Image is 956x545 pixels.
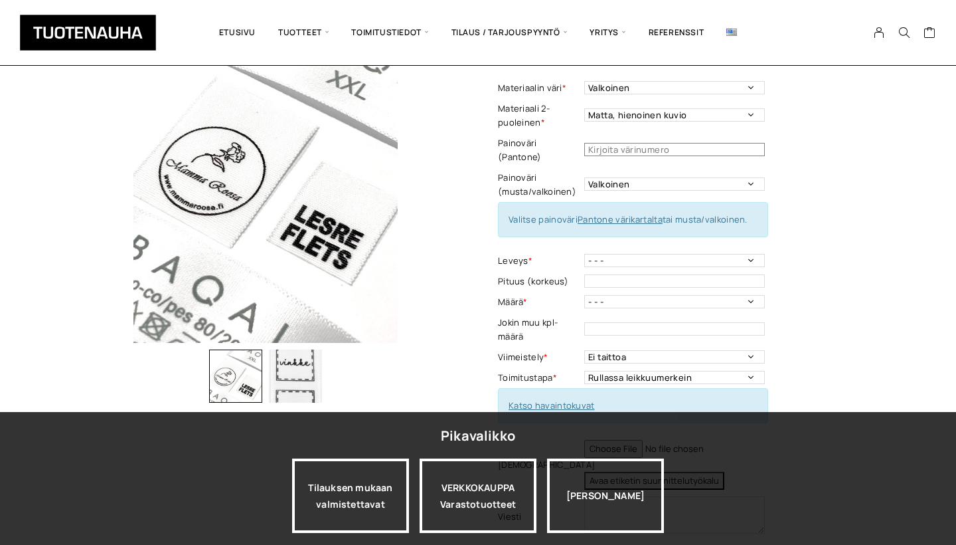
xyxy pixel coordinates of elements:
[267,10,340,55] span: Tuotteet
[292,459,409,533] a: Tilauksen mukaan valmistettavat
[340,10,439,55] span: Toimitustiedot
[547,459,664,533] div: [PERSON_NAME]
[578,213,663,225] a: Pantone värikartalta
[498,81,581,95] label: Materiaalin väri
[208,10,267,55] a: Etusivu
[498,102,581,130] label: Materiaali 2-puoleinen
[498,350,581,364] label: Viimeistely
[498,254,581,268] label: Leveys
[509,213,748,225] span: Valitse painoväri tai musta/valkoinen.
[498,274,581,288] label: Pituus (korkeus)
[498,136,581,164] label: Painoväri (Pantone)
[866,27,892,39] a: My Account
[509,399,595,411] a: Katso havaintokuvat
[420,459,536,533] a: VERKKOKAUPPAVarastotuotteet
[892,27,917,39] button: Search
[637,10,716,55] a: Referenssit
[498,371,581,385] label: Toimitustapa
[726,29,737,36] img: English
[923,26,936,42] a: Cart
[20,15,156,51] img: Tuotenauha Oy
[584,143,765,156] input: Kirjoita värinumero
[498,316,581,344] label: Jokin muu kpl-määrä
[440,10,579,55] span: Tilaus / Tarjouspyyntö
[578,10,637,55] span: Yritys
[498,171,581,199] label: Painoväri (musta/valkoinen)
[420,459,536,533] div: VERKKOKAUPPA Varastotuotteet
[498,295,581,309] label: Määrä
[269,350,322,403] img: Kudottureunainen satiini, 2 puoleinen 2
[441,424,515,448] div: Pikavalikko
